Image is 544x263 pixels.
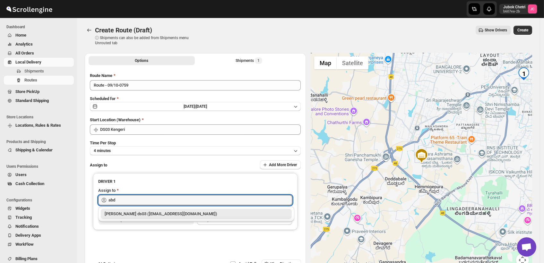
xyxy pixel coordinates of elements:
[314,56,337,69] button: Show street map
[98,209,294,219] li: Abdul Ahmed Laskar ds03 (dofesex377@dextrago.com)
[4,40,74,49] button: Analytics
[4,231,74,240] button: Delivery Apps
[90,163,107,167] span: Assign to
[503,10,525,13] p: b607ea-2b
[499,4,538,14] button: User menu
[15,242,34,247] span: WorkFlow
[90,140,116,145] span: Time Per Stop
[15,172,27,177] span: Users
[105,211,288,217] div: [PERSON_NAME] ds03 ([EMAIL_ADDRESS][DOMAIN_NAME])
[4,67,74,76] button: Shipments
[4,121,74,130] button: Locations, Rules & Rates
[85,67,306,259] div: All Route Options
[236,57,262,64] div: Shipments
[15,224,39,229] span: Notifications
[95,35,196,46] p: ⓘ Shipments can also be added from Shipments menu Unrouted tab
[531,7,535,11] text: JC
[15,215,32,220] span: Tracking
[4,76,74,85] button: Routes
[517,237,536,257] div: Open chat
[528,4,537,13] span: Jubok Chetri
[517,28,528,33] span: Create
[257,58,260,63] span: 1
[24,69,44,73] span: Shipments
[4,49,74,58] button: All Orders
[517,67,530,80] div: 1
[485,28,507,33] span: Show Drivers
[94,148,111,153] span: 4 minutes
[6,198,74,203] span: Configurations
[90,96,116,101] span: Scheduled for
[15,148,53,152] span: Shipping & Calendar
[95,26,152,34] span: Create Route (Draft)
[98,178,292,185] h3: DRIVER 1
[89,56,195,65] button: All Route Options
[476,26,511,35] button: Show Drivers
[4,31,74,40] button: Home
[15,206,30,211] span: Widgets
[4,179,74,188] button: Cash Collection
[15,42,33,47] span: Analytics
[196,56,302,65] button: Selected Shipments
[4,240,74,249] button: WorkFlow
[90,73,112,78] span: Route Name
[15,51,34,55] span: All Orders
[260,160,301,169] button: Add More Driver
[15,60,41,64] span: Local Delivery
[4,170,74,179] button: Users
[15,181,44,186] span: Cash Collection
[269,162,297,167] span: Add More Driver
[4,204,74,213] button: Widgets
[100,124,301,135] input: Search location
[6,115,74,120] span: Store Locations
[15,89,39,94] span: Store PickUp
[503,4,525,10] p: Jubok Chetri
[90,102,301,111] button: [DATE]|[DATE]
[90,117,141,122] span: Start Location (Warehouse)
[15,256,38,261] span: Billing Plans
[6,139,74,144] span: Products and Shipping
[15,233,41,238] span: Delivery Apps
[6,164,74,169] span: Users Permissions
[135,58,148,63] span: Options
[90,146,301,155] button: 4 minutes
[337,56,368,69] button: Show satellite imagery
[196,104,207,109] span: [DATE]
[4,146,74,155] button: Shipping & Calendar
[24,78,37,82] span: Routes
[184,104,196,109] span: [DATE] |
[108,195,292,205] input: Search assignee
[85,26,94,35] button: Routes
[514,26,532,35] button: Create
[98,187,116,194] div: Assign to
[6,24,74,30] span: Dashboard
[15,33,26,38] span: Home
[5,1,53,17] img: ScrollEngine
[4,213,74,222] button: Tracking
[90,80,301,90] input: Eg: Bengaluru Route
[4,222,74,231] button: Notifications
[15,123,61,128] span: Locations, Rules & Rates
[15,98,49,103] span: Standard Shipping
